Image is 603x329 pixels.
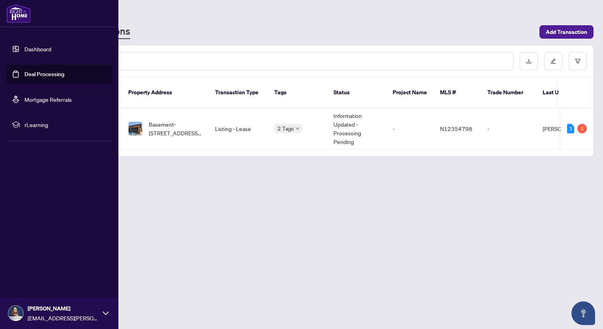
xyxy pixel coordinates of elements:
span: Add Transaction [546,26,587,38]
span: 2 Tags [277,124,294,133]
td: [PERSON_NAME] [536,108,596,150]
button: Add Transaction [539,25,594,39]
th: Property Address [122,77,209,108]
span: [EMAIL_ADDRESS][PERSON_NAME][DOMAIN_NAME] [28,314,99,322]
a: Deal Processing [24,71,64,78]
img: Profile Icon [8,306,23,321]
img: thumbnail-img [129,122,142,135]
th: Status [327,77,386,108]
th: MLS # [434,77,481,108]
button: filter [569,52,587,70]
div: 1 [577,124,587,133]
span: download [526,58,532,64]
button: download [520,52,538,70]
td: Information Updated - Processing Pending [327,108,386,150]
th: Trade Number [481,77,536,108]
th: Last Updated By [536,77,596,108]
td: Listing - Lease [209,108,268,150]
span: down [296,127,300,131]
img: logo [6,4,31,23]
span: Basement-[STREET_ADDRESS][PERSON_NAME] [149,120,202,137]
th: Tags [268,77,327,108]
span: N12354798 [440,125,472,132]
div: 1 [567,124,574,133]
th: Project Name [386,77,434,108]
button: edit [544,52,562,70]
span: filter [575,58,581,64]
span: edit [551,58,556,64]
td: - [386,108,434,150]
span: rLearning [24,120,107,129]
span: [PERSON_NAME] [28,304,99,313]
button: Open asap [571,301,595,325]
a: Dashboard [24,45,51,52]
th: Transaction Type [209,77,268,108]
a: Mortgage Referrals [24,96,72,103]
td: - [481,108,536,150]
